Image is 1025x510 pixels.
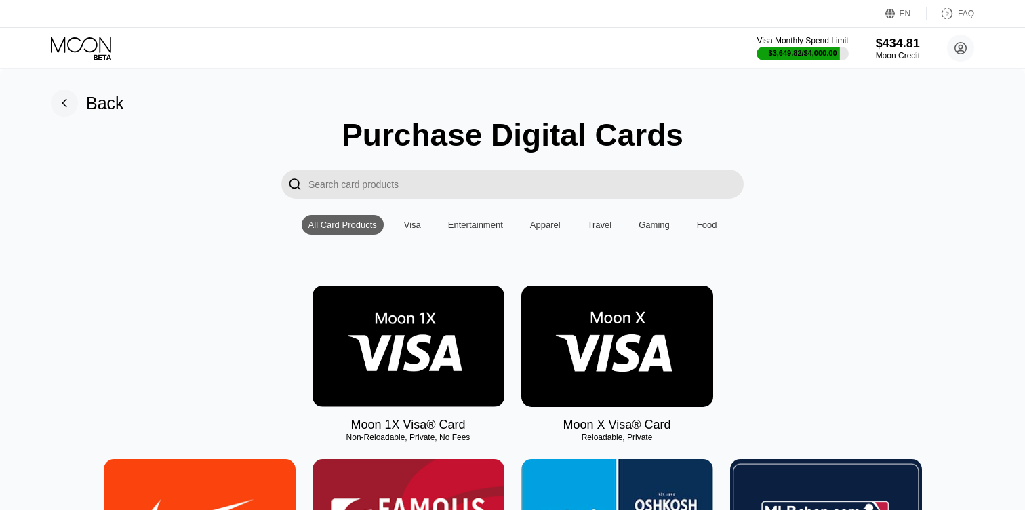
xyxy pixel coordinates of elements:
[588,220,612,230] div: Travel
[441,215,510,235] div: Entertainment
[281,170,308,199] div: 
[639,220,670,230] div: Gaming
[690,215,724,235] div: Food
[885,7,927,20] div: EN
[308,170,744,199] input: Search card products
[350,418,465,432] div: Moon 1X Visa® Card
[632,215,677,235] div: Gaming
[876,37,920,60] div: $434.81Moon Credit
[757,36,848,45] div: Visa Monthly Spend Limit
[521,433,713,442] div: Reloadable, Private
[86,94,124,113] div: Back
[404,220,421,230] div: Visa
[958,9,974,18] div: FAQ
[757,36,848,60] div: Visa Monthly Spend Limit$3,649.82/$4,000.00
[563,418,670,432] div: Moon X Visa® Card
[302,215,384,235] div: All Card Products
[876,51,920,60] div: Moon Credit
[530,220,561,230] div: Apparel
[876,37,920,51] div: $434.81
[313,433,504,442] div: Non-Reloadable, Private, No Fees
[308,220,377,230] div: All Card Products
[342,117,683,153] div: Purchase Digital Cards
[288,176,302,192] div: 
[927,7,974,20] div: FAQ
[448,220,503,230] div: Entertainment
[51,90,124,117] div: Back
[397,215,428,235] div: Visa
[697,220,717,230] div: Food
[900,9,911,18] div: EN
[769,49,837,57] div: $3,649.82 / $4,000.00
[523,215,567,235] div: Apparel
[581,215,619,235] div: Travel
